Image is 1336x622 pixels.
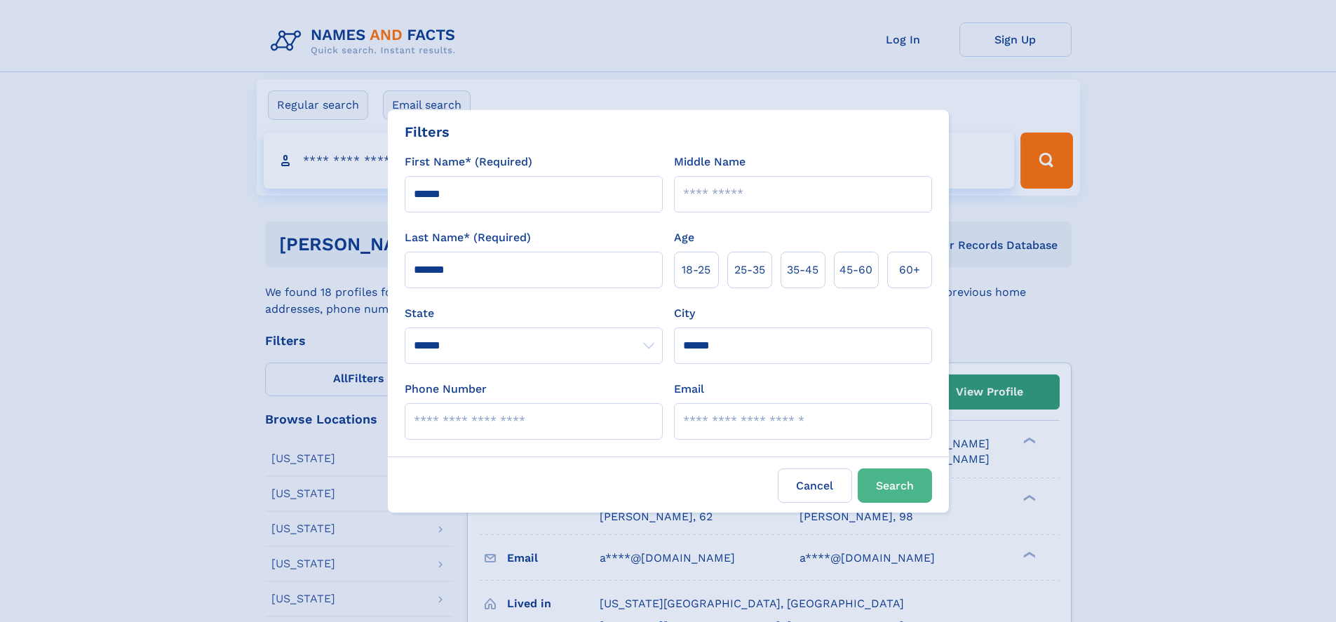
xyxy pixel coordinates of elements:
[839,262,872,278] span: 45‑60
[778,468,852,503] label: Cancel
[899,262,920,278] span: 60+
[858,468,932,503] button: Search
[682,262,710,278] span: 18‑25
[405,154,532,170] label: First Name* (Required)
[674,381,704,398] label: Email
[674,154,745,170] label: Middle Name
[405,229,531,246] label: Last Name* (Required)
[405,121,450,142] div: Filters
[405,305,663,322] label: State
[674,305,695,322] label: City
[734,262,765,278] span: 25‑35
[674,229,694,246] label: Age
[405,381,487,398] label: Phone Number
[787,262,818,278] span: 35‑45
